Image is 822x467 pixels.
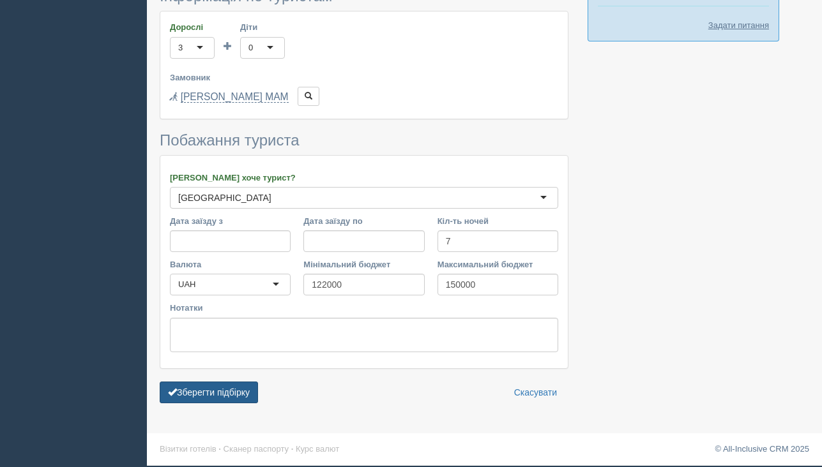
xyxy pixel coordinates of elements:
[178,191,271,204] div: [GEOGRAPHIC_DATA]
[438,215,558,227] label: Кіл-ть ночей
[178,41,183,54] div: 3
[170,258,291,271] label: Валюта
[303,215,424,227] label: Дата заїзду по
[160,131,300,149] span: Побажання туриста
[178,278,195,291] div: UAH
[224,444,289,454] a: Сканер паспорту
[170,21,215,33] label: Дорослі
[160,382,258,403] button: Зберегти підбірку
[170,215,291,227] label: Дата заїзду з
[296,444,339,454] a: Курс валют
[715,444,809,454] a: © All-Inclusive CRM 2025
[160,444,217,454] a: Візитки готелів
[291,444,294,454] span: ·
[170,172,558,184] label: [PERSON_NAME] хоче турист?
[181,91,289,103] a: [PERSON_NAME] MAM
[506,382,565,403] a: Скасувати
[248,41,253,54] div: 0
[170,302,558,314] label: Нотатки
[438,258,558,271] label: Максимальний бюджет
[438,230,558,252] input: 7-10 або 7,10,14
[170,71,558,84] label: Замовник
[303,258,424,271] label: Мінімальний бюджет
[240,21,285,33] label: Діти
[708,19,769,31] a: Задати питання
[218,444,221,454] span: ·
